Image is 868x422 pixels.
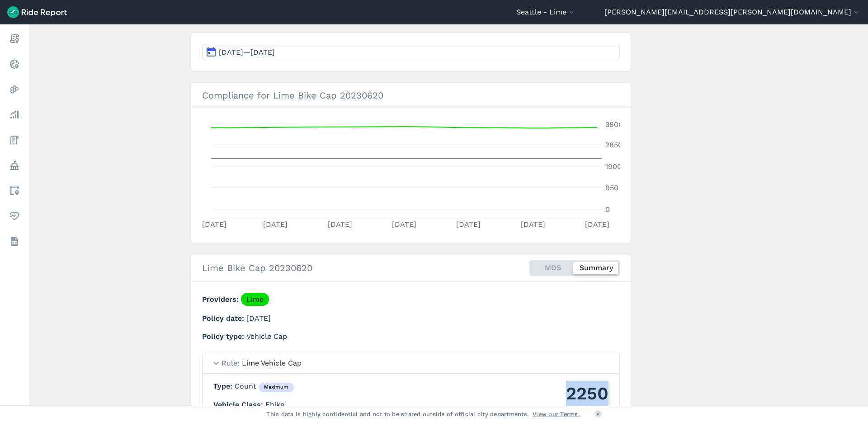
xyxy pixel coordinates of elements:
span: Count [235,382,294,390]
a: Policy [6,157,23,173]
span: [DATE] [246,314,271,323]
a: Fees [6,132,23,148]
span: Ebike [265,400,284,409]
a: Areas [6,183,23,199]
button: [PERSON_NAME][EMAIL_ADDRESS][PERSON_NAME][DOMAIN_NAME] [604,7,861,18]
tspan: [DATE] [456,220,481,229]
h2: Lime Bike Cap 20230620 [202,261,312,275]
tspan: [DATE] [328,220,352,229]
button: [DATE]—[DATE] [202,44,620,60]
a: Heatmaps [6,81,23,98]
div: Maximum Count [550,404,609,415]
tspan: [DATE] [392,220,416,229]
a: Analyze [6,107,23,123]
summary: RuleLime Vehicle Cap [203,353,619,374]
button: Seattle - Lime [516,7,576,18]
a: Report [6,31,23,47]
span: Type [213,382,235,390]
tspan: 2850 [605,141,623,149]
span: [DATE]—[DATE] [219,48,275,56]
tspan: [DATE] [521,220,545,229]
span: Lime Vehicle Cap [242,359,302,367]
a: Datasets [6,233,23,249]
div: maximum [259,383,294,393]
a: View our Terms. [533,410,580,418]
span: Policy type [202,332,246,341]
a: Realtime [6,56,23,72]
div: 2250 [550,381,609,406]
a: Health [6,208,23,224]
img: Ride Report [7,6,67,18]
tspan: [DATE] [585,220,609,229]
tspan: 950 [605,183,618,192]
span: Vehicle Class [213,400,265,409]
h3: Compliance for Lime Bike Cap 20230620 [191,83,631,108]
tspan: [DATE] [202,220,226,229]
span: Providers [202,295,241,304]
span: Rule [222,359,242,367]
a: Lime [241,293,269,306]
tspan: 0 [605,205,610,214]
span: Vehicle Cap [246,332,287,341]
span: Policy date [202,314,246,323]
tspan: [DATE] [263,220,288,229]
tspan: 3800 [605,120,623,129]
tspan: 1900 [605,162,622,171]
